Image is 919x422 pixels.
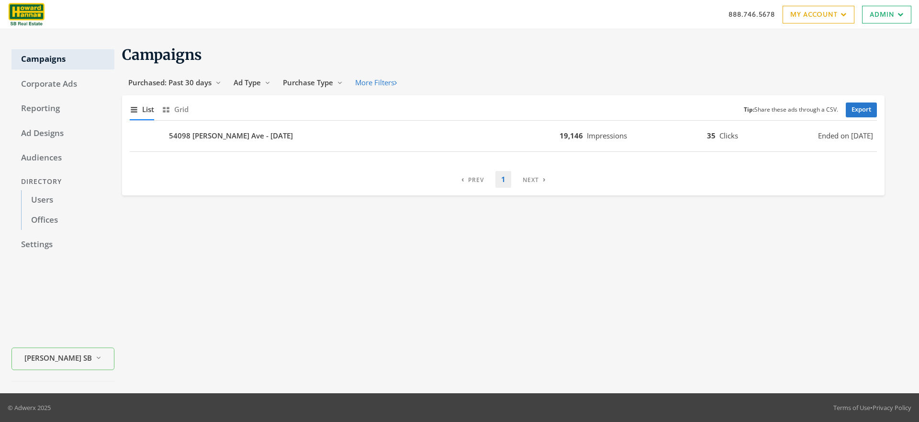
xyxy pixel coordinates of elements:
[11,235,114,255] a: Settings
[130,99,154,120] button: List
[8,2,45,26] img: Adwerx
[169,130,293,141] b: 54098 [PERSON_NAME] Ave - [DATE]
[744,105,838,114] small: Share these ads through a CSV.
[846,103,877,117] a: Export
[873,403,911,412] a: Privacy Policy
[234,78,261,87] span: Ad Type
[560,131,583,140] b: 19,146
[24,353,92,364] span: [PERSON_NAME] SB
[122,46,202,64] span: Campaigns
[21,210,114,230] a: Offices
[277,74,349,91] button: Purchase Type
[862,6,911,23] a: Admin
[130,125,877,148] button: 54098 [PERSON_NAME] Ave - [DATE]19,146Impressions35ClicksEnded on [DATE]
[349,74,403,91] button: More Filters
[495,171,511,188] a: 1
[587,131,627,140] span: Impressions
[719,131,738,140] span: Clicks
[162,99,189,120] button: Grid
[11,49,114,69] a: Campaigns
[833,403,870,412] a: Terms of Use
[818,130,873,141] span: Ended on [DATE]
[833,403,911,412] div: •
[11,99,114,119] a: Reporting
[122,74,227,91] button: Purchased: Past 30 days
[11,74,114,94] a: Corporate Ads
[227,74,277,91] button: Ad Type
[128,78,212,87] span: Purchased: Past 30 days
[707,131,716,140] b: 35
[728,9,775,19] a: 888.746.5678
[456,171,551,188] nav: pagination
[11,348,114,370] button: [PERSON_NAME] SB
[174,104,189,115] span: Grid
[21,190,114,210] a: Users
[283,78,333,87] span: Purchase Type
[744,105,754,114] b: Tip:
[11,124,114,144] a: Ad Designs
[783,6,854,23] a: My Account
[8,403,51,412] p: © Adwerx 2025
[142,104,154,115] span: List
[11,173,114,191] div: Directory
[11,148,114,168] a: Audiences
